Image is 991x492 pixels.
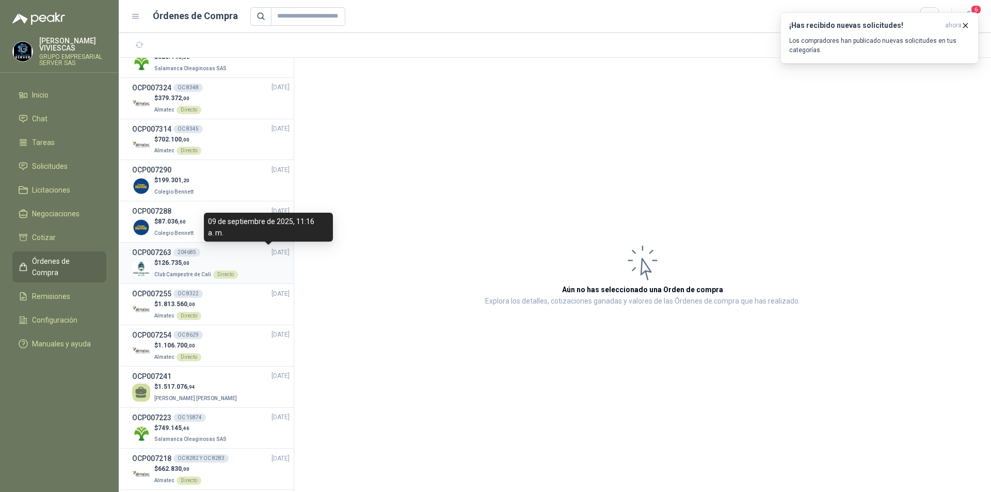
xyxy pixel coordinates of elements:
div: 204685 [173,248,200,257]
span: 1.517.076 [158,383,195,390]
h3: OCP007255 [132,288,171,299]
p: $ [154,176,196,185]
div: OC 8348 [173,84,203,92]
h3: OCP007218 [132,453,171,464]
h3: OCP007290 [132,164,171,176]
h3: OCP007324 [132,82,171,93]
a: Remisiones [12,287,106,306]
span: Colegio Bennett [154,230,194,236]
div: Directo [177,147,201,155]
img: Company Logo [132,177,150,195]
span: Chat [32,113,47,124]
span: [DATE] [271,289,290,299]
span: ,00 [187,301,195,307]
button: 6 [960,7,979,26]
span: [DATE] [271,330,290,340]
p: GRUPO EMPRESARIAL SERVER SAS [39,54,106,66]
span: Órdenes de Compra [32,256,97,278]
a: OCP007223OC 15874[DATE] Company Logo$749.145,46Salamanca Oleaginosas SAS [132,412,290,445]
h3: OCP007223 [132,412,171,423]
a: OCP007324OC 8348[DATE] Company Logo$379.372,00AlmatecDirecto [132,82,290,115]
span: [DATE] [271,454,290,464]
span: ,60 [178,219,186,225]
a: OCP007263204685[DATE] Company Logo$126.735,00Club Campestre de CaliDirecto [132,247,290,279]
span: Almatec [154,354,174,360]
span: ,20 [182,178,189,183]
img: Company Logo [132,218,150,236]
a: OCP007241[DATE] $1.517.076,94[PERSON_NAME] [PERSON_NAME] [132,371,290,403]
p: $ [154,464,201,474]
a: OCP007254OC 8629[DATE] Company Logo$1.106.700,00AlmatecDirecto [132,329,290,362]
p: $ [154,382,239,392]
p: Los compradores han publicado nuevas solicitudes en tus categorías. [789,36,970,55]
span: Almatec [154,313,174,319]
span: Salamanca Oleaginosas SAS [154,436,227,442]
button: ¡Has recibido nuevas solicitudes!ahora Los compradores han publicado nuevas solicitudes en tus ca... [780,12,979,64]
p: $ [154,217,196,227]
p: $ [154,258,238,268]
img: Company Logo [13,42,33,61]
span: [DATE] [271,124,290,134]
span: 1.106.700 [158,342,195,349]
div: OC 8322 [173,290,203,298]
img: Company Logo [132,424,150,442]
span: Colegio Bennett [154,189,194,195]
span: Configuración [32,314,77,326]
span: Inicio [32,89,49,101]
a: Órdenes de Compra [12,251,106,282]
span: Almatec [154,478,174,483]
h3: OCP007288 [132,205,171,217]
img: Company Logo [132,260,150,278]
span: 379.372 [158,94,189,102]
a: Configuración [12,310,106,330]
span: Salamanca Oleaginosas SAS [154,66,227,71]
span: [DATE] [271,371,290,381]
span: 702.100 [158,136,189,143]
a: Tareas [12,133,106,152]
a: OCP007314OC 8345[DATE] Company Logo$702.100,00AlmatecDirecto [132,123,290,156]
img: Company Logo [132,342,150,360]
span: Almatec [154,107,174,113]
span: Cotizar [32,232,56,243]
img: Company Logo [132,136,150,154]
p: $ [154,341,201,351]
a: Manuales y ayuda [12,334,106,354]
img: Company Logo [132,54,150,72]
span: ,00 [187,343,195,348]
p: $ [154,299,201,309]
div: Directo [177,477,201,485]
h3: Aún no has seleccionado una Orden de compra [562,284,723,295]
span: 6 [970,5,982,14]
a: Solicitudes [12,156,106,176]
div: 09 de septiembre de 2025, 11:16 a. m. [204,213,333,242]
span: [DATE] [271,83,290,92]
span: ,00 [182,466,189,472]
div: Directo [177,106,201,114]
span: Tareas [32,137,55,148]
span: ,00 [182,137,189,142]
h3: OCP007314 [132,123,171,135]
a: OCP007218OC 8282 Y OC 8283[DATE] Company Logo$662.830,00AlmatecDirecto [132,453,290,485]
span: ,46 [182,425,189,431]
a: Chat [12,109,106,129]
a: Negociaciones [12,204,106,224]
div: OC 8282 Y OC 8283 [173,454,229,463]
h3: OCP007254 [132,329,171,341]
div: Directo [177,353,201,361]
span: 126.735 [158,259,189,266]
h3: ¡Has recibido nuevas solicitudes! [789,21,941,30]
span: ,00 [182,260,189,266]
p: $ [154,93,201,103]
span: 87.036 [158,218,186,225]
span: ,32 [182,54,189,60]
span: [DATE] [271,165,290,175]
span: Solicitudes [32,161,68,172]
span: [DATE] [271,207,290,216]
h3: OCP007263 [132,247,171,258]
span: 320.143 [158,53,189,60]
h1: Órdenes de Compra [153,9,238,23]
div: OC 8345 [173,125,203,133]
span: 662.830 [158,465,189,472]
p: $ [154,135,201,145]
p: $ [154,423,229,433]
